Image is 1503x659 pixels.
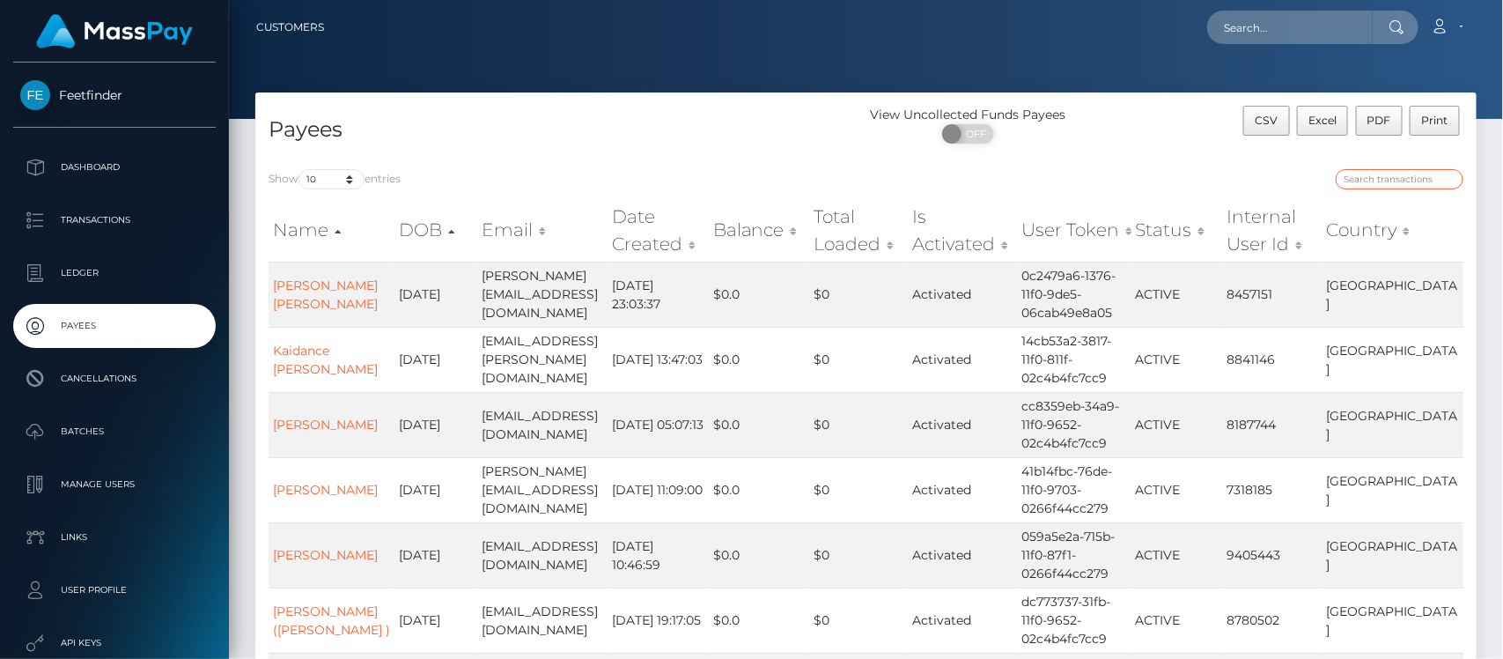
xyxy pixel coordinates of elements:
[1336,169,1463,189] input: Search transactions
[13,515,216,559] a: Links
[20,630,209,656] p: API Keys
[273,547,378,563] a: [PERSON_NAME]
[1243,106,1290,136] button: CSV
[13,463,216,507] a: Manage Users
[394,327,477,392] td: [DATE]
[256,9,324,46] a: Customers
[1255,114,1278,127] span: CSV
[1207,11,1373,44] input: Search...
[810,522,909,588] td: $0
[1131,199,1222,262] th: Status: activate to sort column ascending
[20,471,209,498] p: Manage Users
[20,418,209,445] p: Batches
[273,482,378,498] a: [PERSON_NAME]
[908,457,1016,522] td: Activated
[1322,588,1463,653] td: [GEOGRAPHIC_DATA]
[477,262,608,327] td: [PERSON_NAME][EMAIL_ADDRESS][DOMAIN_NAME]
[273,417,378,433] a: [PERSON_NAME]
[810,262,909,327] td: $0
[608,522,708,588] td: [DATE] 10:46:59
[709,262,810,327] td: $0.0
[866,106,1070,124] div: View Uncollected Funds Payees
[908,588,1016,653] td: Activated
[1322,457,1463,522] td: [GEOGRAPHIC_DATA]
[298,169,365,189] select: Showentries
[20,577,209,603] p: User Profile
[908,199,1016,262] th: Is Activated: activate to sort column ascending
[394,199,477,262] th: DOB: activate to sort column descending
[1422,114,1448,127] span: Print
[1222,392,1322,457] td: 8187744
[477,199,608,262] th: Email: activate to sort column ascending
[908,522,1016,588] td: Activated
[394,522,477,588] td: [DATE]
[20,366,209,392] p: Cancellations
[810,199,909,262] th: Total Loaded: activate to sort column ascending
[13,251,216,295] a: Ledger
[269,199,394,262] th: Name: activate to sort column ascending
[13,357,216,401] a: Cancellations
[1356,106,1404,136] button: PDF
[13,410,216,454] a: Batches
[20,154,209,181] p: Dashboard
[477,588,608,653] td: [EMAIL_ADDRESS][DOMAIN_NAME]
[608,457,708,522] td: [DATE] 11:09:00
[709,199,810,262] th: Balance: activate to sort column ascending
[709,392,810,457] td: $0.0
[13,568,216,612] a: User Profile
[1131,262,1222,327] td: ACTIVE
[13,145,216,189] a: Dashboard
[810,392,909,457] td: $0
[1322,392,1463,457] td: [GEOGRAPHIC_DATA]
[608,392,708,457] td: [DATE] 05:07:13
[36,14,193,48] img: MassPay Logo
[1131,588,1222,653] td: ACTIVE
[1131,522,1222,588] td: ACTIVE
[1322,199,1463,262] th: Country: activate to sort column ascending
[1222,588,1322,653] td: 8780502
[20,80,50,110] img: Feetfinder
[20,260,209,286] p: Ledger
[709,327,810,392] td: $0.0
[1131,327,1222,392] td: ACTIVE
[1222,327,1322,392] td: 8841146
[1222,522,1322,588] td: 9405443
[477,327,608,392] td: [EMAIL_ADDRESS][PERSON_NAME][DOMAIN_NAME]
[477,392,608,457] td: [EMAIL_ADDRESS][DOMAIN_NAME]
[1017,457,1131,522] td: 41b14fbc-76de-11f0-9703-0266f44cc279
[1308,114,1337,127] span: Excel
[608,327,708,392] td: [DATE] 13:47:03
[394,457,477,522] td: [DATE]
[394,392,477,457] td: [DATE]
[1131,392,1222,457] td: ACTIVE
[13,304,216,348] a: Payees
[1322,522,1463,588] td: [GEOGRAPHIC_DATA]
[477,522,608,588] td: [EMAIL_ADDRESS][DOMAIN_NAME]
[810,588,909,653] td: $0
[908,327,1016,392] td: Activated
[1222,199,1322,262] th: Internal User Id: activate to sort column ascending
[1017,588,1131,653] td: dc773737-31fb-11f0-9652-02c4b4fc7cc9
[394,262,477,327] td: [DATE]
[1297,106,1349,136] button: Excel
[273,603,390,638] a: [PERSON_NAME] ([PERSON_NAME] )
[709,588,810,653] td: $0.0
[709,522,810,588] td: $0.0
[13,87,216,103] span: Feetfinder
[1017,262,1131,327] td: 0c2479a6-1376-11f0-9de5-06cab49e8a05
[1017,392,1131,457] td: cc8359eb-34a9-11f0-9652-02c4b4fc7cc9
[394,588,477,653] td: [DATE]
[1017,199,1131,262] th: User Token: activate to sort column ascending
[1367,114,1391,127] span: PDF
[908,392,1016,457] td: Activated
[608,262,708,327] td: [DATE] 23:03:37
[908,262,1016,327] td: Activated
[20,524,209,551] p: Links
[1222,262,1322,327] td: 8457151
[477,457,608,522] td: [PERSON_NAME][EMAIL_ADDRESS][DOMAIN_NAME]
[1017,327,1131,392] td: 14cb53a2-3817-11f0-811f-02c4b4fc7cc9
[608,199,708,262] th: Date Created: activate to sort column ascending
[810,327,909,392] td: $0
[13,198,216,242] a: Transactions
[1322,327,1463,392] td: [GEOGRAPHIC_DATA]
